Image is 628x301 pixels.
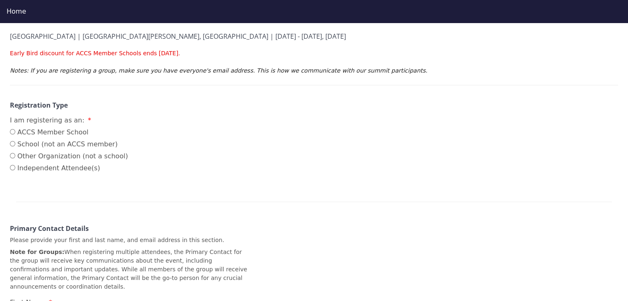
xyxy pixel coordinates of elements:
span: Early Bird discount for ACCS Member Schools ends [DATE]. [10,50,180,56]
p: When registering multiple attendees, the Primary Contact for the group will receive key communica... [10,248,248,291]
label: Other Organization (not a school) [10,151,128,161]
label: ACCS Member School [10,127,128,137]
strong: Primary Contact Details [10,224,89,233]
input: Other Organization (not a school) [10,153,15,158]
em: Notes: If you are registering a group, make sure you have everyone's email address. This is how w... [10,67,427,74]
label: School (not an ACCS member) [10,139,128,149]
span: I am registering as an: [10,116,84,124]
strong: Note for Groups: [10,249,64,255]
input: School (not an ACCS member) [10,141,15,146]
label: Independent Attendee(s) [10,163,128,173]
div: Home [7,7,621,16]
strong: Registration Type [10,101,68,110]
input: ACCS Member School [10,129,15,134]
h4: [GEOGRAPHIC_DATA] | [GEOGRAPHIC_DATA][PERSON_NAME], [GEOGRAPHIC_DATA] | [DATE] - [DATE], [DATE] [10,33,618,40]
p: Please provide your first and last name, and email address in this section. [10,236,248,245]
input: Independent Attendee(s) [10,165,15,170]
